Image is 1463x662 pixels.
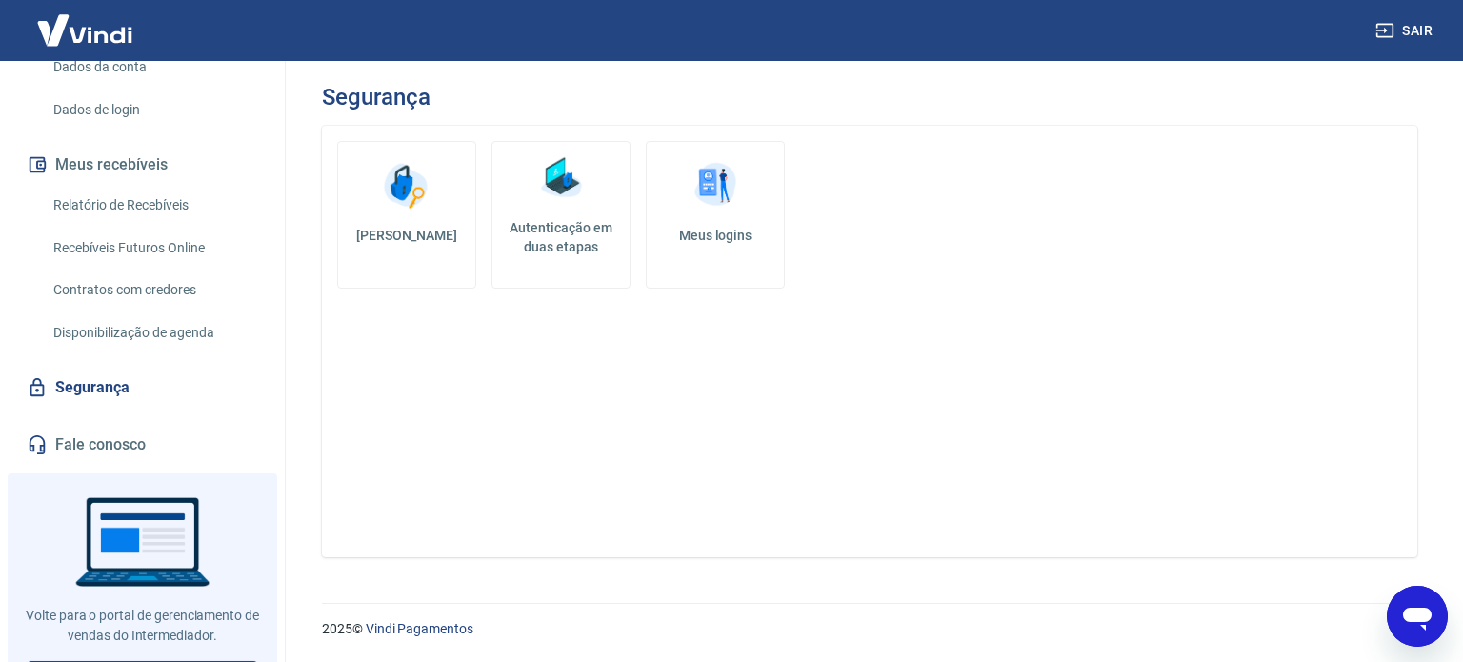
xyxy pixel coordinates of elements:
[46,313,262,352] a: Disponibilização de agenda
[532,150,590,207] img: Autenticação em duas etapas
[337,141,476,289] a: [PERSON_NAME]
[1387,586,1448,647] iframe: Botão para abrir a janela de mensagens, conversa em andamento
[491,141,631,289] a: Autenticação em duas etapas
[378,157,435,214] img: Alterar senha
[366,621,473,636] a: Vindi Pagamentos
[646,141,785,289] a: Meus logins
[46,90,262,130] a: Dados de login
[23,1,147,59] img: Vindi
[322,619,1417,639] p: 2025 ©
[23,367,262,409] a: Segurança
[23,424,262,466] a: Fale conosco
[46,186,262,225] a: Relatório de Recebíveis
[500,218,622,256] h5: Autenticação em duas etapas
[46,271,262,310] a: Contratos com credores
[46,48,262,87] a: Dados da conta
[46,229,262,268] a: Recebíveis Futuros Online
[23,144,262,186] button: Meus recebíveis
[322,84,430,110] h3: Segurança
[687,157,744,214] img: Meus logins
[1372,13,1440,49] button: Sair
[662,226,769,245] h5: Meus logins
[353,226,460,245] h5: [PERSON_NAME]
